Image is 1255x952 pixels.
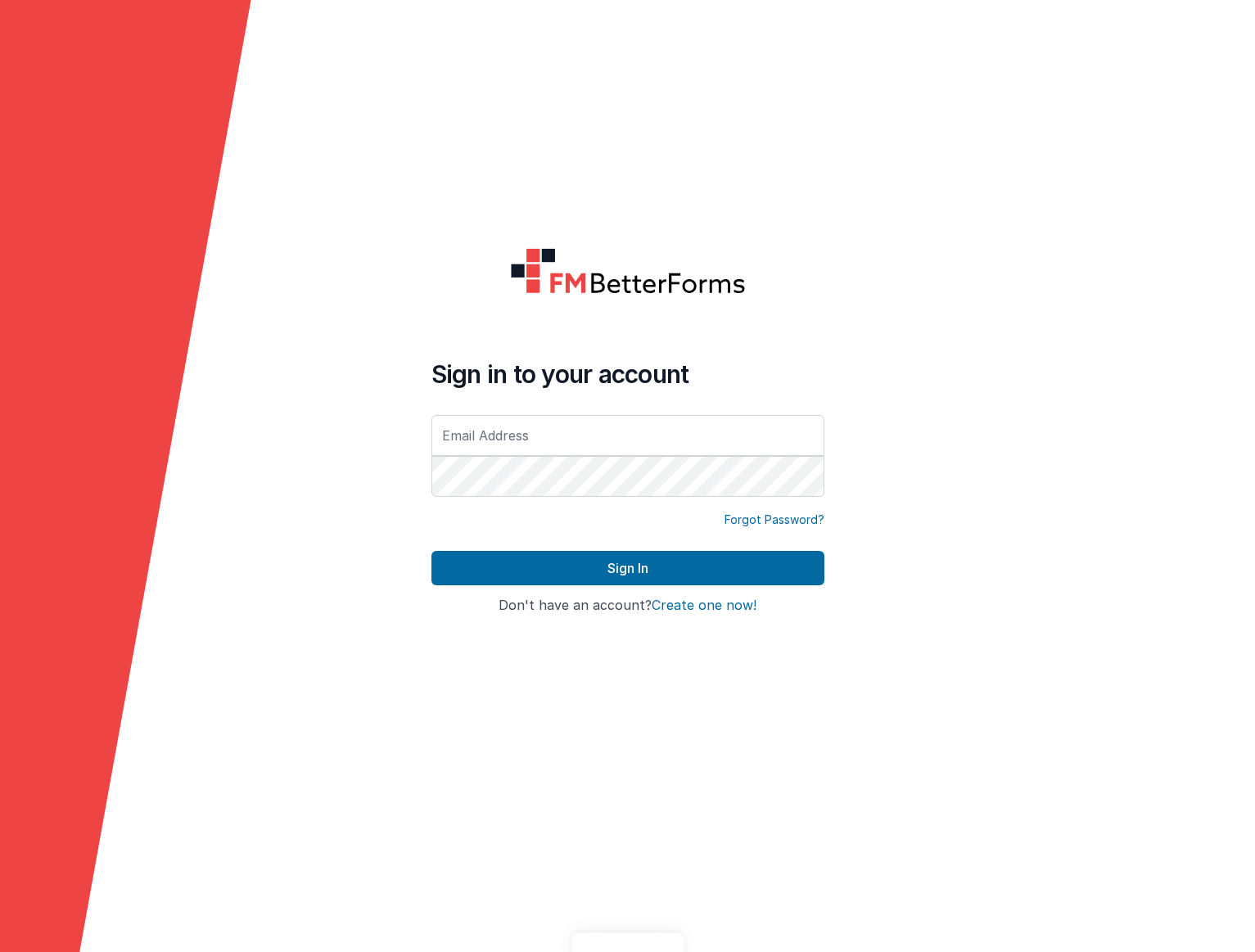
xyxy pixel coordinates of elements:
[431,359,824,389] h4: Sign in to your account
[431,551,824,585] button: Sign In
[431,415,824,456] input: Email Address
[652,598,756,613] button: Create one now!
[431,598,824,613] h4: Don't have an account?
[725,512,824,528] a: Forgot Password?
